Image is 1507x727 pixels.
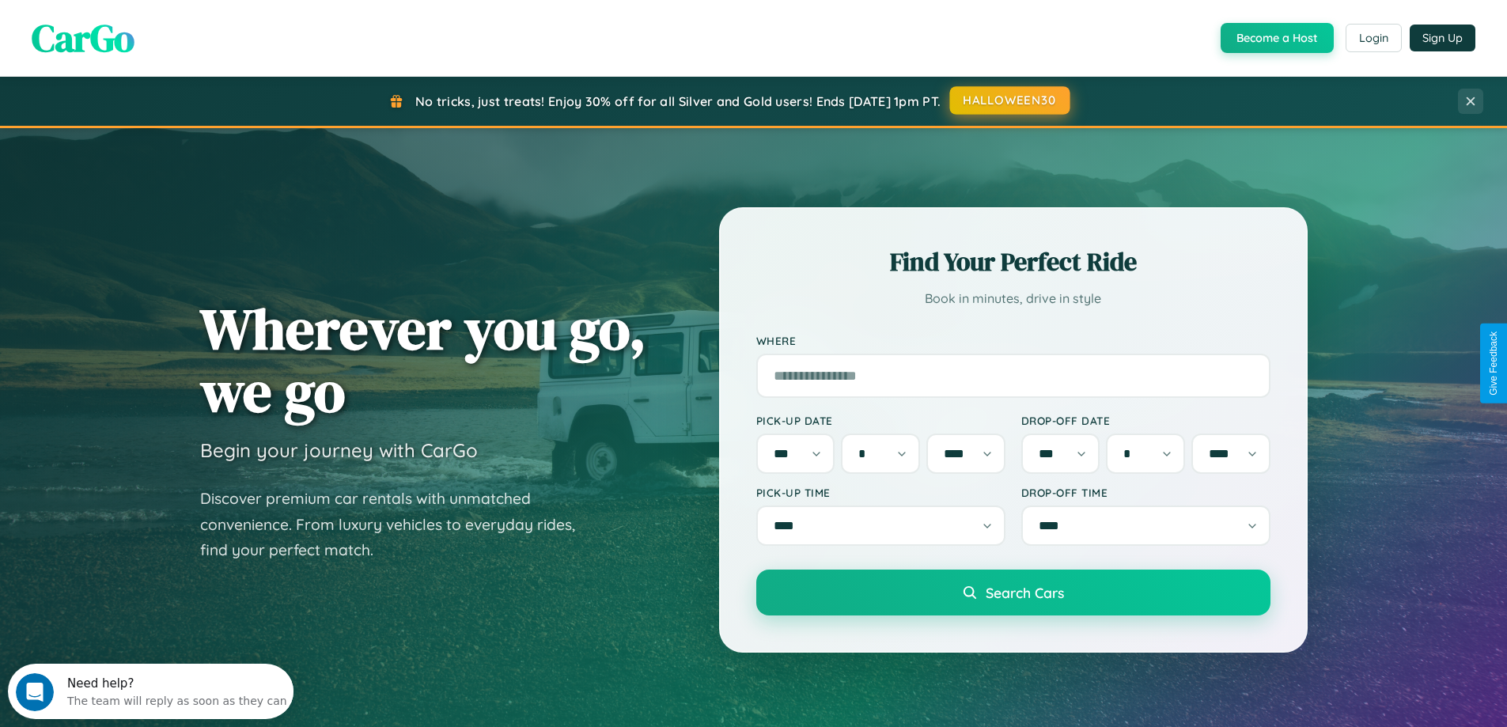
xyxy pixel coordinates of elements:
[756,334,1270,347] label: Where
[1221,23,1334,53] button: Become a Host
[200,486,596,563] p: Discover premium car rentals with unmatched convenience. From luxury vehicles to everyday rides, ...
[59,26,279,43] div: The team will reply as soon as they can
[200,297,646,422] h1: Wherever you go, we go
[200,438,478,462] h3: Begin your journey with CarGo
[986,584,1064,601] span: Search Cars
[1410,25,1475,51] button: Sign Up
[8,664,293,719] iframe: Intercom live chat discovery launcher
[1021,414,1270,427] label: Drop-off Date
[6,6,294,50] div: Open Intercom Messenger
[32,12,134,64] span: CarGo
[756,486,1005,499] label: Pick-up Time
[1346,24,1402,52] button: Login
[950,86,1070,115] button: HALLOWEEN30
[415,93,941,109] span: No tricks, just treats! Enjoy 30% off for all Silver and Gold users! Ends [DATE] 1pm PT.
[1021,486,1270,499] label: Drop-off Time
[16,673,54,711] iframe: Intercom live chat
[59,13,279,26] div: Need help?
[1488,331,1499,396] div: Give Feedback
[756,570,1270,615] button: Search Cars
[756,287,1270,310] p: Book in minutes, drive in style
[756,414,1005,427] label: Pick-up Date
[756,244,1270,279] h2: Find Your Perfect Ride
